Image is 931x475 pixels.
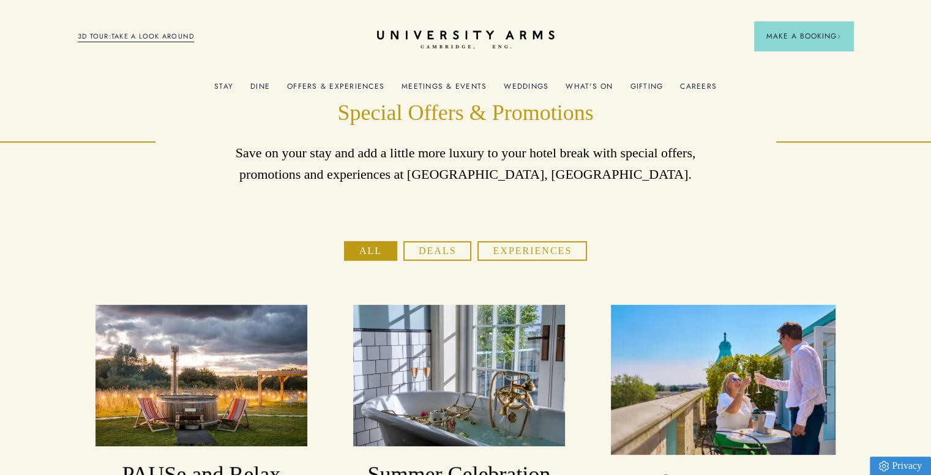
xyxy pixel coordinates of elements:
[377,31,555,50] a: Home
[353,305,565,446] img: image-a678a3d208f2065fc5890bd5da5830c7877c1e53-3983x2660-jpg
[78,31,195,42] a: 3D TOUR:TAKE A LOOK AROUND
[233,142,698,185] p: Save on your stay and add a little more luxury to your hotel break with special offers, promotion...
[402,82,487,98] a: Meetings & Events
[477,241,587,261] button: Experiences
[287,82,384,98] a: Offers & Experiences
[504,82,548,98] a: Weddings
[95,305,307,446] img: image-1171400894a375d9a931a68ffa7fe4bcc321ad3f-2200x1300-jpg
[766,31,841,42] span: Make a Booking
[344,241,397,261] button: All
[680,82,717,98] a: Careers
[214,82,233,98] a: Stay
[566,82,613,98] a: What's On
[233,99,698,128] h1: Special Offers & Promotions
[630,82,664,98] a: Gifting
[870,457,931,475] a: Privacy
[250,82,270,98] a: Dine
[837,34,841,39] img: Arrow icon
[754,21,853,51] button: Make a BookingArrow icon
[403,241,472,261] button: Deals
[879,461,889,471] img: Privacy
[611,305,836,455] img: image-06b67da7cef3647c57b18f70ec17f0183790af67-6000x4000-jpg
